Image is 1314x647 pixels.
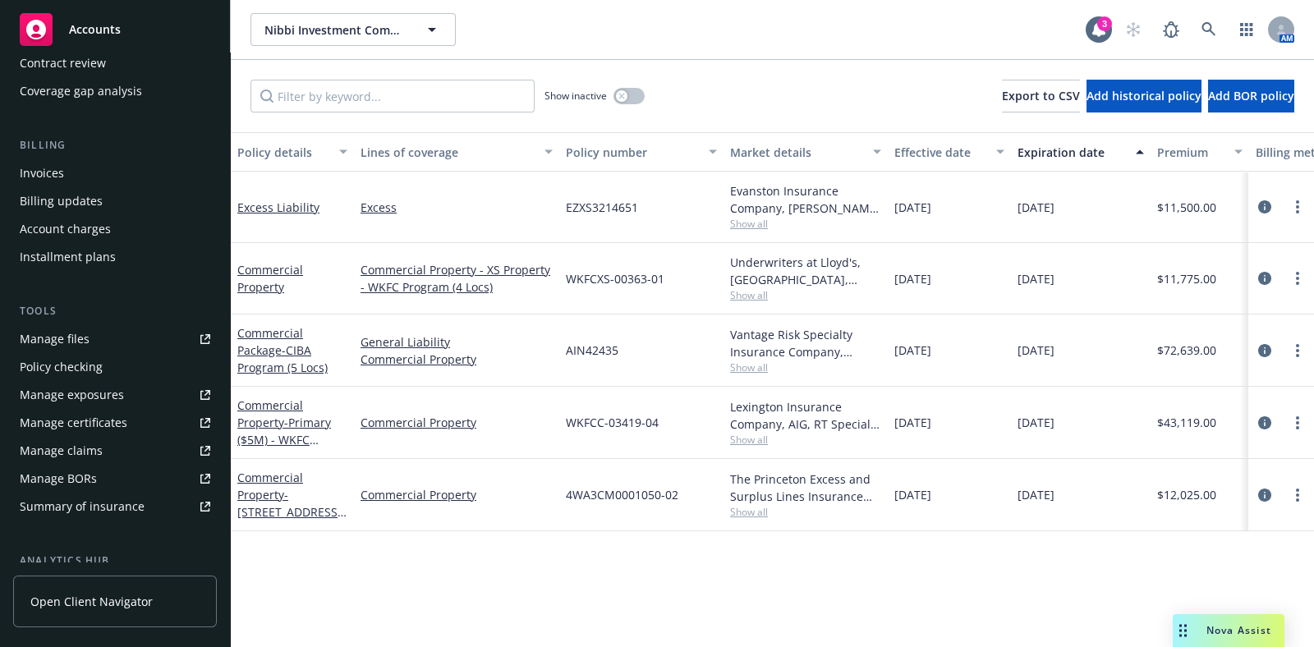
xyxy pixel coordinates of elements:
[1002,80,1080,112] button: Export to CSV
[13,382,217,408] a: Manage exposures
[13,7,217,53] a: Accounts
[566,342,618,359] span: AIN42435
[20,160,64,186] div: Invoices
[1087,80,1201,112] button: Add historical policy
[1255,268,1275,288] a: circleInformation
[566,270,664,287] span: WKFCXS-00363-01
[1288,341,1307,360] a: more
[730,326,881,360] div: Vantage Risk Specialty Insurance Company, Vantage Risk, CIBA, RT Specialty Insurance Services, LL...
[361,351,553,368] a: Commercial Property
[1288,268,1307,288] a: more
[566,414,659,431] span: WKFCC-03419-04
[1157,199,1216,216] span: $11,500.00
[894,486,931,503] span: [DATE]
[361,261,553,296] a: Commercial Property - XS Property - WKFC Program (4 Locs)
[1151,132,1249,172] button: Premium
[13,78,217,104] a: Coverage gap analysis
[1117,13,1150,46] a: Start snowing
[20,438,103,464] div: Manage claims
[30,593,153,610] span: Open Client Navigator
[13,354,217,380] a: Policy checking
[1157,414,1216,431] span: $43,119.00
[566,486,678,503] span: 4WA3CM0001050-02
[730,288,881,302] span: Show all
[13,410,217,436] a: Manage certificates
[13,160,217,186] a: Invoices
[13,137,217,154] div: Billing
[361,199,553,216] a: Excess
[1255,341,1275,360] a: circleInformation
[237,415,331,465] span: - Primary ($5M) - WKFC Program (4 Locs)
[20,188,103,214] div: Billing updates
[20,354,103,380] div: Policy checking
[1018,199,1054,216] span: [DATE]
[20,244,116,270] div: Installment plans
[894,414,931,431] span: [DATE]
[20,216,111,242] div: Account charges
[566,199,638,216] span: EZXS3214651
[894,270,931,287] span: [DATE]
[264,21,407,39] span: Nibbi Investment Company
[13,553,217,569] div: Analytics hub
[724,132,888,172] button: Market details
[1155,13,1188,46] a: Report a Bug
[730,433,881,447] span: Show all
[250,13,456,46] button: Nibbi Investment Company
[69,23,121,36] span: Accounts
[559,132,724,172] button: Policy number
[730,217,881,231] span: Show all
[888,132,1011,172] button: Effective date
[237,342,328,375] span: - CIBA Program (5 Locs)
[354,132,559,172] button: Lines of coverage
[1288,413,1307,433] a: more
[13,438,217,464] a: Manage claims
[1097,16,1112,31] div: 3
[20,410,127,436] div: Manage certificates
[20,382,124,408] div: Manage exposures
[1208,88,1294,103] span: Add BOR policy
[20,466,97,492] div: Manage BORs
[361,414,553,431] a: Commercial Property
[1087,88,1201,103] span: Add historical policy
[237,470,342,537] a: Commercial Property
[1255,197,1275,217] a: circleInformation
[231,132,354,172] button: Policy details
[13,188,217,214] a: Billing updates
[1018,486,1054,503] span: [DATE]
[1002,88,1080,103] span: Export to CSV
[1173,614,1193,647] div: Drag to move
[1157,270,1216,287] span: $11,775.00
[1255,413,1275,433] a: circleInformation
[250,80,535,112] input: Filter by keyword...
[1208,80,1294,112] button: Add BOR policy
[13,326,217,352] a: Manage files
[1157,342,1216,359] span: $72,639.00
[237,200,319,215] a: Excess Liability
[1230,13,1263,46] a: Switch app
[730,398,881,433] div: Lexington Insurance Company, AIG, RT Specialty Insurance Services, LLC (RSG Specialty, LLC)
[1018,270,1054,287] span: [DATE]
[13,303,217,319] div: Tools
[361,486,553,503] a: Commercial Property
[13,50,217,76] a: Contract review
[1206,623,1271,637] span: Nova Assist
[1018,144,1126,161] div: Expiration date
[13,216,217,242] a: Account charges
[20,50,106,76] div: Contract review
[20,493,145,520] div: Summary of insurance
[1173,614,1284,647] button: Nova Assist
[237,262,303,295] a: Commercial Property
[237,487,347,537] span: - [STREET_ADDRESS][US_STATE]
[730,470,881,505] div: The Princeton Excess and Surplus Lines Insurance Company, Munich Re, RT Specialty Insurance Servi...
[730,254,881,288] div: Underwriters at Lloyd's, [GEOGRAPHIC_DATA], [PERSON_NAME] of [GEOGRAPHIC_DATA], RT Specialty Insu...
[730,505,881,519] span: Show all
[237,144,329,161] div: Policy details
[13,466,217,492] a: Manage BORs
[1255,485,1275,505] a: circleInformation
[1288,485,1307,505] a: more
[894,144,986,161] div: Effective date
[20,78,142,104] div: Coverage gap analysis
[361,333,553,351] a: General Liability
[13,244,217,270] a: Installment plans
